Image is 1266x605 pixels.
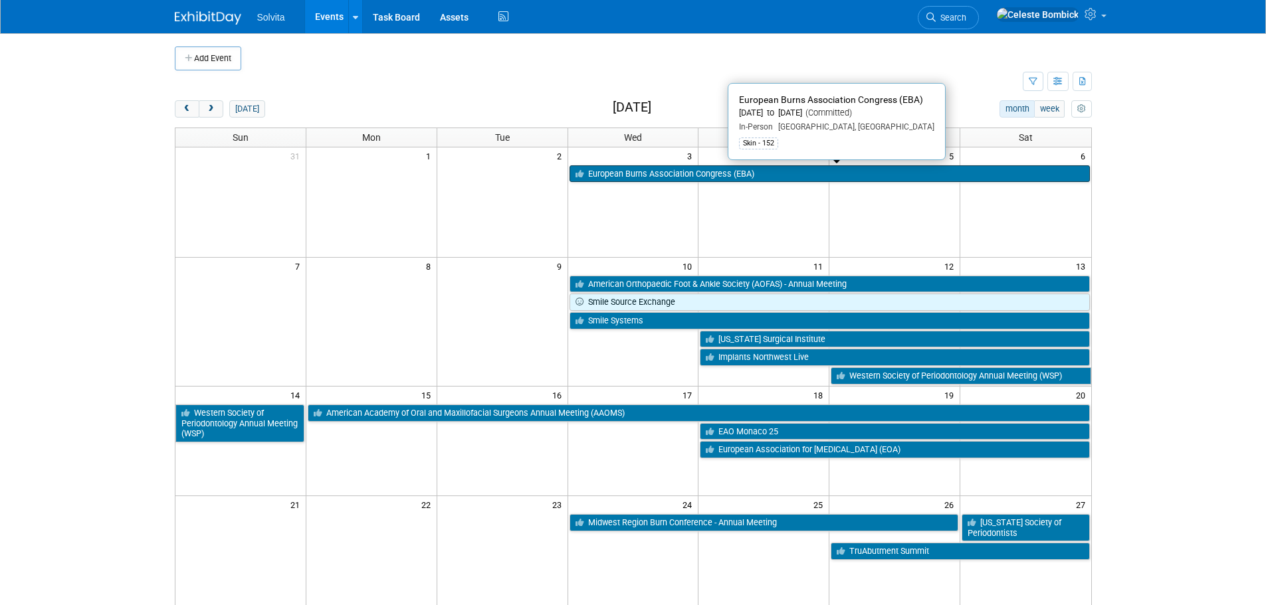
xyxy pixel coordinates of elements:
span: 15 [420,387,437,403]
span: 6 [1079,147,1091,164]
img: Celeste Bombick [996,7,1079,22]
span: 7 [294,258,306,274]
a: [US_STATE] Surgical Institute [700,331,1089,348]
span: 31 [289,147,306,164]
span: 23 [551,496,568,513]
i: Personalize Calendar [1077,105,1086,114]
span: 18 [812,387,829,403]
button: next [199,100,223,118]
span: In-Person [739,122,773,131]
span: 1 [425,147,437,164]
span: 25 [812,496,829,513]
span: 16 [551,387,568,403]
a: Search [918,6,979,29]
a: TruAbutment Summit [831,543,1089,560]
span: 20 [1075,387,1091,403]
a: European Burns Association Congress (EBA) [570,165,1090,183]
a: Implants Northwest Live [700,349,1089,366]
a: Smile Systems [570,312,1090,329]
span: 27 [1075,496,1091,513]
a: American Orthopaedic Foot & Ankle Society (AOFAS) - Annual Meeting [570,276,1090,293]
span: 10 [681,258,698,274]
span: 24 [681,496,698,513]
span: 19 [943,387,960,403]
span: 8 [425,258,437,274]
span: 14 [289,387,306,403]
div: [DATE] to [DATE] [739,108,934,119]
span: Search [936,13,966,23]
span: 11 [812,258,829,274]
a: Western Society of Periodontology Annual Meeting (WSP) [831,367,1091,385]
span: 2 [556,147,568,164]
img: ExhibitDay [175,11,241,25]
span: 17 [681,387,698,403]
span: Tue [495,132,510,143]
button: week [1034,100,1065,118]
span: 26 [943,496,960,513]
span: (Committed) [802,108,852,118]
a: [US_STATE] Society of Periodontists [962,514,1089,541]
span: Wed [624,132,642,143]
a: American Academy of Oral and Maxillofacial Surgeons Annual Meeting (AAOMS) [308,404,1090,422]
button: Add Event [175,46,241,70]
span: 13 [1075,258,1091,274]
span: 12 [943,258,960,274]
span: [GEOGRAPHIC_DATA], [GEOGRAPHIC_DATA] [773,122,934,131]
a: Smile Source Exchange [570,294,1090,311]
span: 22 [420,496,437,513]
a: European Association for [MEDICAL_DATA] (EOA) [700,441,1089,458]
span: 5 [948,147,960,164]
button: [DATE] [229,100,264,118]
button: prev [175,100,199,118]
a: EAO Monaco 25 [700,423,1089,440]
span: 3 [686,147,698,164]
button: month [1000,100,1035,118]
span: 21 [289,496,306,513]
h2: [DATE] [613,100,651,115]
button: myCustomButton [1071,100,1091,118]
span: Sat [1019,132,1033,143]
a: Midwest Region Burn Conference - Annual Meeting [570,514,959,531]
span: European Burns Association Congress (EBA) [739,94,923,105]
span: Mon [362,132,381,143]
div: Skin - 152 [739,137,778,149]
span: Solvita [257,12,285,23]
span: 9 [556,258,568,274]
span: Sun [233,132,249,143]
a: Western Society of Periodontology Annual Meeting (WSP) [175,404,304,442]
